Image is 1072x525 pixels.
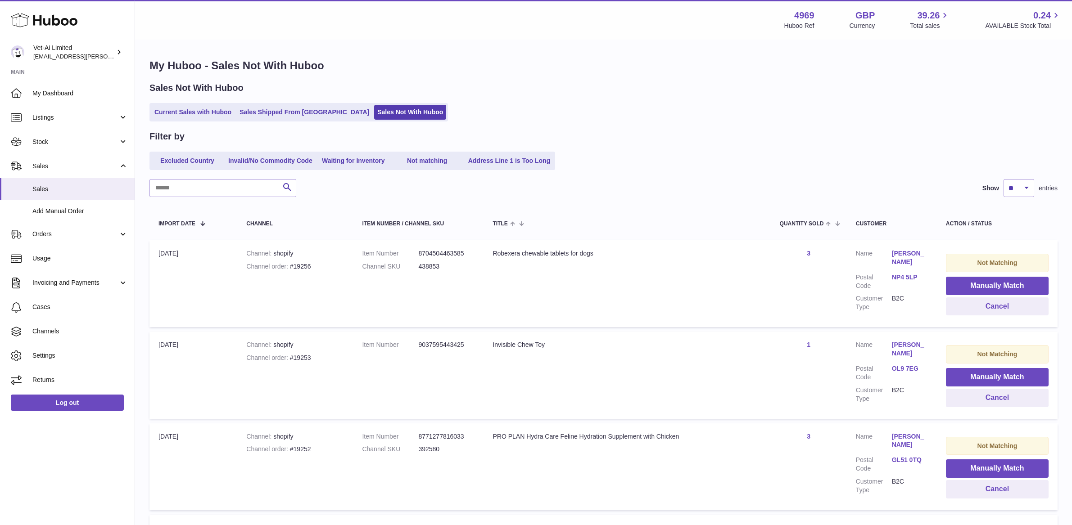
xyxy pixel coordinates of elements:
[892,273,928,282] a: NP4 5LP
[418,445,475,453] dd: 392580
[11,395,124,411] a: Log out
[856,432,892,452] dt: Name
[149,82,244,94] h2: Sales Not With Huboo
[856,249,892,269] dt: Name
[246,221,344,227] div: Channel
[946,368,1049,386] button: Manually Match
[892,386,928,403] dd: B2C
[892,432,928,449] a: [PERSON_NAME]
[946,459,1049,478] button: Manually Match
[33,44,114,61] div: Vet-Ai Limited
[418,249,475,258] dd: 8704504463585
[246,432,344,441] div: shopify
[493,249,761,258] div: Robexera chewable tablets for dogs
[149,240,237,327] td: [DATE]
[977,350,1018,358] strong: Not Matching
[362,432,418,441] dt: Item Number
[32,254,128,263] span: Usage
[246,445,344,453] div: #19252
[784,22,814,30] div: Huboo Ref
[807,250,810,257] a: 3
[32,376,128,384] span: Returns
[493,341,761,349] div: Invisible Chew Toy
[493,432,761,441] div: PRO PLAN Hydra Care Feline Hydration Supplement with Chicken
[317,153,389,168] a: Waiting for Inventory
[418,262,475,271] dd: 438853
[246,354,344,362] div: #19253
[32,113,118,122] span: Listings
[493,221,507,227] span: Title
[850,22,875,30] div: Currency
[225,153,316,168] a: Invalid/No Commodity Code
[418,432,475,441] dd: 8771277816033
[892,294,928,311] dd: B2C
[982,184,999,193] label: Show
[856,294,892,311] dt: Customer Type
[856,477,892,494] dt: Customer Type
[985,22,1061,30] span: AVAILABLE Stock Total
[246,341,273,348] strong: Channel
[362,249,418,258] dt: Item Number
[149,58,1058,73] h1: My Huboo - Sales Not With Huboo
[32,230,118,238] span: Orders
[149,423,237,510] td: [DATE]
[149,332,237,418] td: [DATE]
[892,341,928,358] a: [PERSON_NAME]
[32,89,128,98] span: My Dashboard
[374,105,446,120] a: Sales Not With Huboo
[892,249,928,266] a: [PERSON_NAME]
[946,480,1049,498] button: Cancel
[362,341,418,349] dt: Item Number
[977,259,1018,266] strong: Not Matching
[892,477,928,494] dd: B2C
[32,138,118,146] span: Stock
[465,153,554,168] a: Address Line 1 is Too Long
[33,53,181,60] span: [EMAIL_ADDRESS][PERSON_NAME][DOMAIN_NAME]
[856,364,892,381] dt: Postal Code
[946,297,1049,316] button: Cancel
[151,105,235,120] a: Current Sales with Huboo
[246,341,344,349] div: shopify
[32,351,128,360] span: Settings
[977,442,1018,449] strong: Not Matching
[946,221,1049,227] div: Action / Status
[1039,184,1058,193] span: entries
[985,9,1061,30] a: 0.24 AVAILABLE Stock Total
[11,45,24,59] img: abbey.fraser-roe@vet-ai.com
[856,386,892,403] dt: Customer Type
[151,153,223,168] a: Excluded Country
[246,354,290,361] strong: Channel order
[246,262,344,271] div: #19256
[246,249,344,258] div: shopify
[246,250,273,257] strong: Channel
[807,433,810,440] a: 3
[910,22,950,30] span: Total sales
[158,221,195,227] span: Import date
[946,389,1049,407] button: Cancel
[32,327,128,336] span: Channels
[418,341,475,349] dd: 9037595443425
[362,262,418,271] dt: Channel SKU
[236,105,372,120] a: Sales Shipped From [GEOGRAPHIC_DATA]
[892,364,928,373] a: OL9 7EG
[780,221,824,227] span: Quantity Sold
[1033,9,1051,22] span: 0.24
[856,221,928,227] div: Customer
[794,9,814,22] strong: 4969
[892,456,928,464] a: GL51 0TQ
[32,185,128,193] span: Sales
[917,9,940,22] span: 39.26
[855,9,875,22] strong: GBP
[910,9,950,30] a: 39.26 Total sales
[946,277,1049,295] button: Manually Match
[362,221,475,227] div: Item Number / Channel SKU
[32,162,118,171] span: Sales
[246,433,273,440] strong: Channel
[246,263,290,270] strong: Channel order
[856,456,892,473] dt: Postal Code
[856,273,892,290] dt: Postal Code
[32,278,118,287] span: Invoicing and Payments
[32,303,128,311] span: Cases
[391,153,463,168] a: Not matching
[856,341,892,360] dt: Name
